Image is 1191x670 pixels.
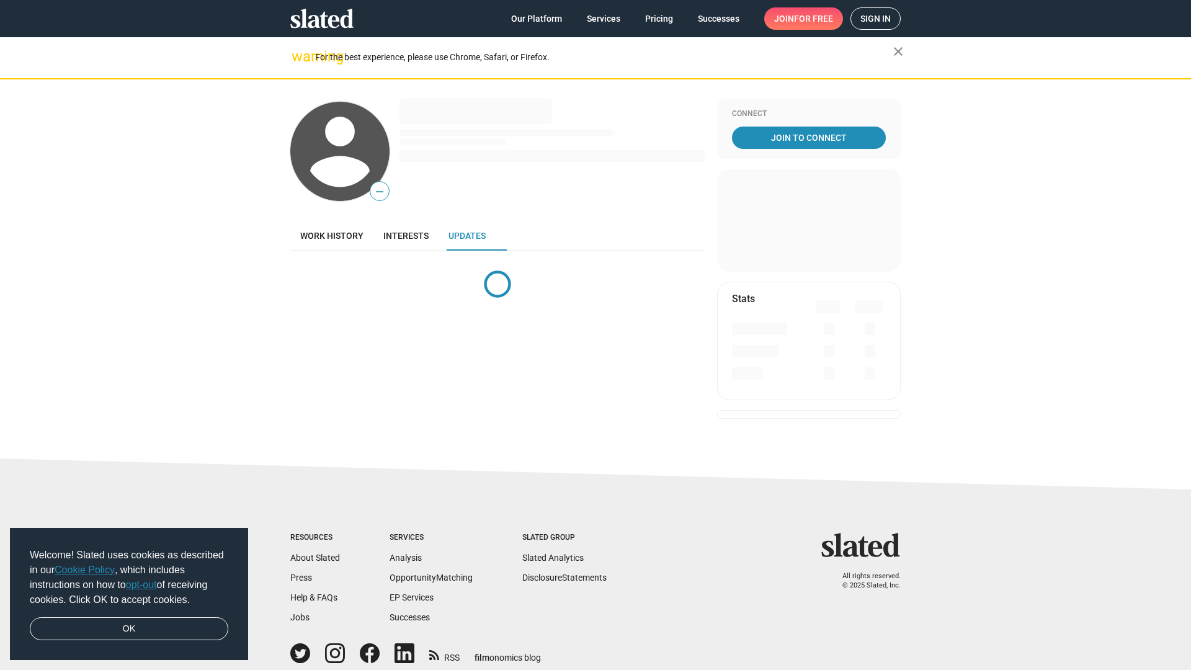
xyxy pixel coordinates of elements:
span: Updates [448,231,486,241]
span: Services [587,7,620,30]
a: Pricing [635,7,683,30]
a: DisclosureStatements [522,573,607,583]
span: Successes [698,7,739,30]
div: Slated Group [522,533,607,543]
a: Help & FAQs [290,592,337,602]
a: Successes [688,7,749,30]
a: OpportunityMatching [390,573,473,583]
a: Interests [373,221,439,251]
span: — [370,184,389,200]
a: Our Platform [501,7,572,30]
a: EP Services [390,592,434,602]
a: Services [577,7,630,30]
a: Sign in [850,7,901,30]
a: Analysis [390,553,422,563]
mat-icon: close [891,44,906,59]
a: RSS [429,645,460,664]
a: Join To Connect [732,127,886,149]
a: Cookie Policy [55,565,115,575]
a: Press [290,573,312,583]
span: Join [774,7,833,30]
a: Work history [290,221,373,251]
a: Joinfor free [764,7,843,30]
span: Sign in [860,8,891,29]
a: Successes [390,612,430,622]
span: Interests [383,231,429,241]
span: film [475,653,489,663]
span: Our Platform [511,7,562,30]
div: Services [390,533,473,543]
div: Resources [290,533,340,543]
p: All rights reserved. © 2025 Slated, Inc. [829,572,901,590]
a: Slated Analytics [522,553,584,563]
span: Join To Connect [734,127,883,149]
span: Work history [300,231,364,241]
div: Connect [732,109,886,119]
a: Jobs [290,612,310,622]
div: For the best experience, please use Chrome, Safari, or Firefox. [315,49,893,66]
mat-icon: warning [292,49,306,64]
mat-card-title: Stats [732,292,755,305]
span: for free [794,7,833,30]
span: Pricing [645,7,673,30]
a: Updates [439,221,496,251]
a: filmonomics blog [475,642,541,664]
a: opt-out [126,579,157,590]
div: cookieconsent [10,528,248,661]
span: Welcome! Slated uses cookies as described in our , which includes instructions on how to of recei... [30,548,228,607]
a: About Slated [290,553,340,563]
a: dismiss cookie message [30,617,228,641]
